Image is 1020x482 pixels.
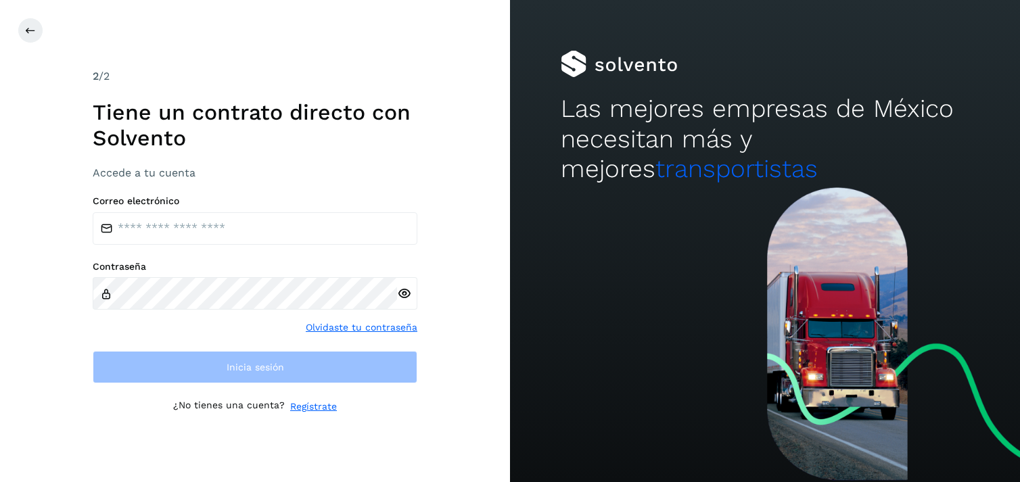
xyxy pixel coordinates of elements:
[93,99,417,151] h1: Tiene un contrato directo con Solvento
[655,154,818,183] span: transportistas
[290,400,337,414] a: Regístrate
[93,351,417,383] button: Inicia sesión
[93,261,417,272] label: Contraseña
[227,362,284,372] span: Inicia sesión
[561,94,969,184] h2: Las mejores empresas de México necesitan más y mejores
[93,166,417,179] h3: Accede a tu cuenta
[306,320,417,335] a: Olvidaste tu contraseña
[93,70,99,82] span: 2
[93,68,417,85] div: /2
[173,400,285,414] p: ¿No tienes una cuenta?
[93,195,417,207] label: Correo electrónico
